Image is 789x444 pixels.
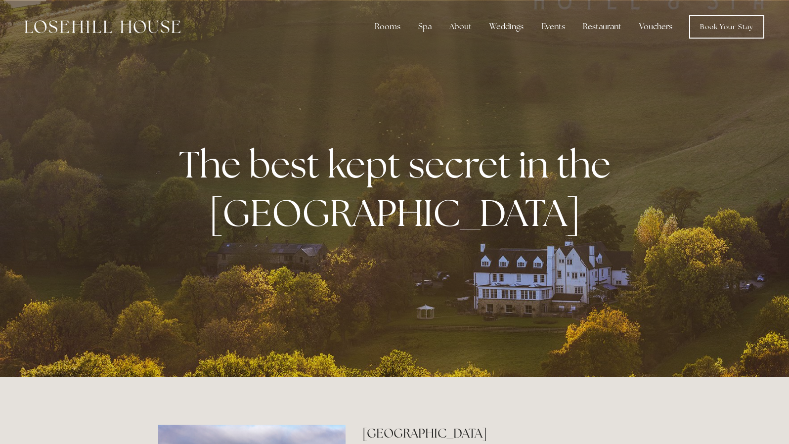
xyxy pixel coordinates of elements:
img: Losehill House [25,20,180,33]
div: Spa [410,17,439,37]
div: Events [533,17,573,37]
h2: [GEOGRAPHIC_DATA] [362,425,631,442]
a: Vouchers [631,17,680,37]
div: Weddings [482,17,531,37]
div: About [441,17,480,37]
strong: The best kept secret in the [GEOGRAPHIC_DATA] [179,140,618,237]
div: Rooms [367,17,408,37]
div: Restaurant [575,17,629,37]
a: Book Your Stay [689,15,764,39]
